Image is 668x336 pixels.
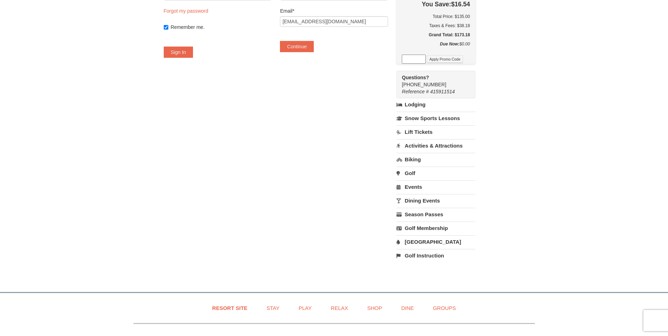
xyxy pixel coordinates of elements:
a: Golf [397,167,475,180]
a: Forgot my password [164,8,208,14]
a: Lodging [397,98,475,111]
div: Taxes & Fees: $38.18 [402,22,470,29]
span: Reference # [402,89,429,94]
a: Lift Tickets [397,125,475,138]
h5: Grand Total: $173.18 [402,31,470,38]
strong: Due Now: [440,42,459,46]
strong: Questions? [402,75,429,80]
a: Relax [322,300,357,316]
div: $0.00 [402,41,470,55]
a: Dine [392,300,423,316]
h6: Total Price: $135.00 [402,13,470,20]
label: Remember me. [171,24,271,31]
a: Groups [424,300,464,316]
button: Continue [280,41,314,52]
a: Shop [358,300,391,316]
a: Resort Site [204,300,256,316]
a: Stay [258,300,288,316]
a: Activities & Attractions [397,139,475,152]
input: Email* [280,16,388,27]
a: Golf Membership [397,222,475,235]
span: You Save: [422,1,451,8]
span: [PHONE_NUMBER] [402,74,462,87]
a: Season Passes [397,208,475,221]
a: [GEOGRAPHIC_DATA] [397,235,475,248]
button: Apply Promo Code [427,55,463,63]
a: Golf Instruction [397,249,475,262]
span: 415911514 [430,89,455,94]
a: Play [290,300,320,316]
a: Events [397,180,475,193]
label: Email* [280,7,388,14]
a: Dining Events [397,194,475,207]
a: Biking [397,153,475,166]
button: Sign In [164,46,193,58]
a: Snow Sports Lessons [397,112,475,125]
h4: $16.54 [402,1,470,8]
